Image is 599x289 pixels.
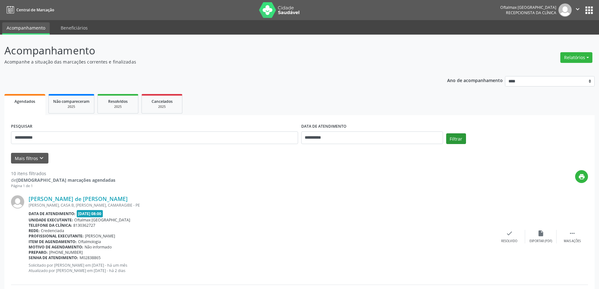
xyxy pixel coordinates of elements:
label: PESQUISAR [11,122,32,131]
span: M02838865 [80,255,101,260]
span: [PERSON_NAME] [85,233,115,239]
i: insert_drive_file [537,230,544,237]
p: Ano de acompanhamento [447,76,503,84]
span: Oftalmologia [78,239,101,244]
span: Oftalmax [GEOGRAPHIC_DATA] [74,217,130,223]
a: Acompanhamento [2,22,50,35]
div: de [11,177,115,183]
b: Motivo de agendamento: [29,244,83,250]
button: apps [584,5,595,16]
b: Rede: [29,228,40,233]
span: [PHONE_NUMBER] [49,250,83,255]
p: Solicitado por [PERSON_NAME] em [DATE] - há um mês Atualizado por [PERSON_NAME] em [DATE] - há 2 ... [29,263,494,273]
a: Beneficiários [56,22,92,33]
div: 2025 [53,104,90,109]
b: Telefone da clínica: [29,223,72,228]
b: Item de agendamento: [29,239,77,244]
button:  [572,3,584,17]
i: print [578,173,585,180]
div: Oftalmax [GEOGRAPHIC_DATA] [500,5,556,10]
i: check [506,230,513,237]
label: DATA DE ATENDIMENTO [301,122,347,131]
button: Filtrar [446,133,466,144]
div: Página 1 de 1 [11,183,115,189]
b: Data de atendimento: [29,211,75,216]
span: Resolvidos [108,99,128,104]
button: print [575,170,588,183]
div: Mais ações [564,239,581,243]
b: Senha de atendimento: [29,255,78,260]
p: Acompanhamento [4,43,418,58]
a: [PERSON_NAME] de [PERSON_NAME] [29,195,128,202]
p: Acompanhe a situação das marcações correntes e finalizadas [4,58,418,65]
strong: [DEMOGRAPHIC_DATA] marcações agendadas [16,177,115,183]
span: Central de Marcação [16,7,54,13]
b: Profissional executante: [29,233,84,239]
button: Relatórios [560,52,592,63]
div: Resolvido [501,239,517,243]
div: [PERSON_NAME], CASA B, [PERSON_NAME], CAMARAGIBE - PE [29,203,494,208]
a: Central de Marcação [4,5,54,15]
i: keyboard_arrow_down [38,155,45,162]
div: 10 itens filtrados [11,170,115,177]
div: 2025 [146,104,178,109]
button: Mais filtroskeyboard_arrow_down [11,153,48,164]
span: Credenciada [41,228,64,233]
b: Preparo: [29,250,48,255]
img: img [11,195,24,208]
img: img [558,3,572,17]
span: Agendados [14,99,35,104]
div: Exportar (PDF) [530,239,552,243]
span: 8130362727 [73,223,95,228]
span: Recepcionista da clínica [506,10,556,15]
span: Cancelados [152,99,173,104]
span: Não compareceram [53,99,90,104]
i:  [569,230,576,237]
span: [DATE] 08:00 [77,210,103,217]
b: Unidade executante: [29,217,73,223]
i:  [574,6,581,13]
div: 2025 [102,104,134,109]
span: Não informado [85,244,112,250]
